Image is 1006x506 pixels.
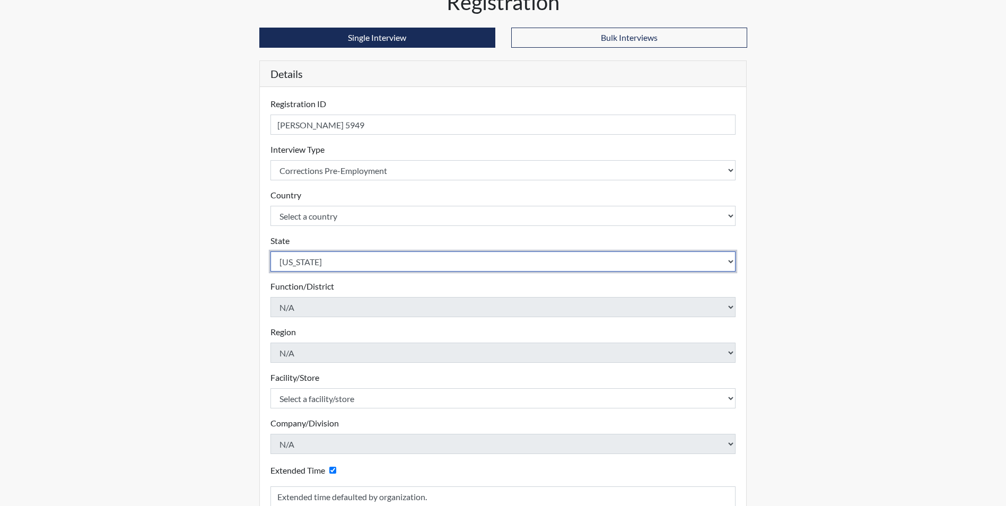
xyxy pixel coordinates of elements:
label: Interview Type [270,143,325,156]
button: Bulk Interviews [511,28,747,48]
label: State [270,234,290,247]
label: Region [270,326,296,338]
label: Facility/Store [270,371,319,384]
label: Registration ID [270,98,326,110]
h5: Details [260,61,747,87]
input: Insert a Registration ID, which needs to be a unique alphanumeric value for each interviewee [270,115,736,135]
label: Country [270,189,301,202]
button: Single Interview [259,28,495,48]
label: Extended Time [270,464,325,477]
div: Checking this box will provide the interviewee with an accomodation of extra time to answer each ... [270,463,340,478]
label: Function/District [270,280,334,293]
label: Company/Division [270,417,339,430]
